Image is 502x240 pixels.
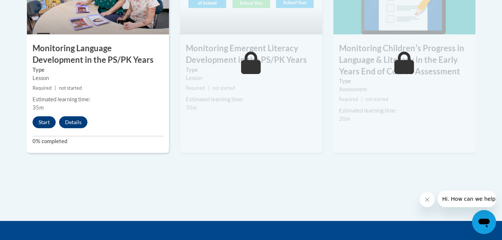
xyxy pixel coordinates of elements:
span: 35m [33,104,44,111]
h3: Monitoring Emergent Literacy Development in the PS/PK Years [180,43,322,66]
span: not started [366,96,388,102]
label: 0% completed [33,137,163,145]
span: Required [33,85,52,91]
iframe: Button to launch messaging window [472,210,496,234]
div: Estimated learning time: [33,95,163,104]
label: Type [339,77,470,85]
h3: Monitoring Language Development in the PS/PK Years [27,43,169,66]
span: | [361,96,363,102]
span: not started [212,85,235,91]
span: not started [59,85,82,91]
div: Estimated learning time: [339,107,470,115]
iframe: Message from company [438,191,496,207]
span: Required [186,85,205,91]
h3: Monitoring Childrenʹs Progress in Language & Literacy in the Early Years End of Course Assessment [333,43,475,77]
span: Hi. How can we help? [4,5,61,11]
span: Required [339,96,358,102]
iframe: Close message [420,192,435,207]
span: 35m [186,104,197,111]
div: Lesson [33,74,163,82]
div: Estimated learning time: [186,95,317,104]
div: Lesson [186,74,317,82]
label: Type [186,66,317,74]
span: | [208,85,209,91]
button: Details [59,116,87,128]
span: 20m [339,116,350,122]
label: Type [33,66,163,74]
div: Assessment [339,85,470,93]
span: | [55,85,56,91]
button: Start [33,116,56,128]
